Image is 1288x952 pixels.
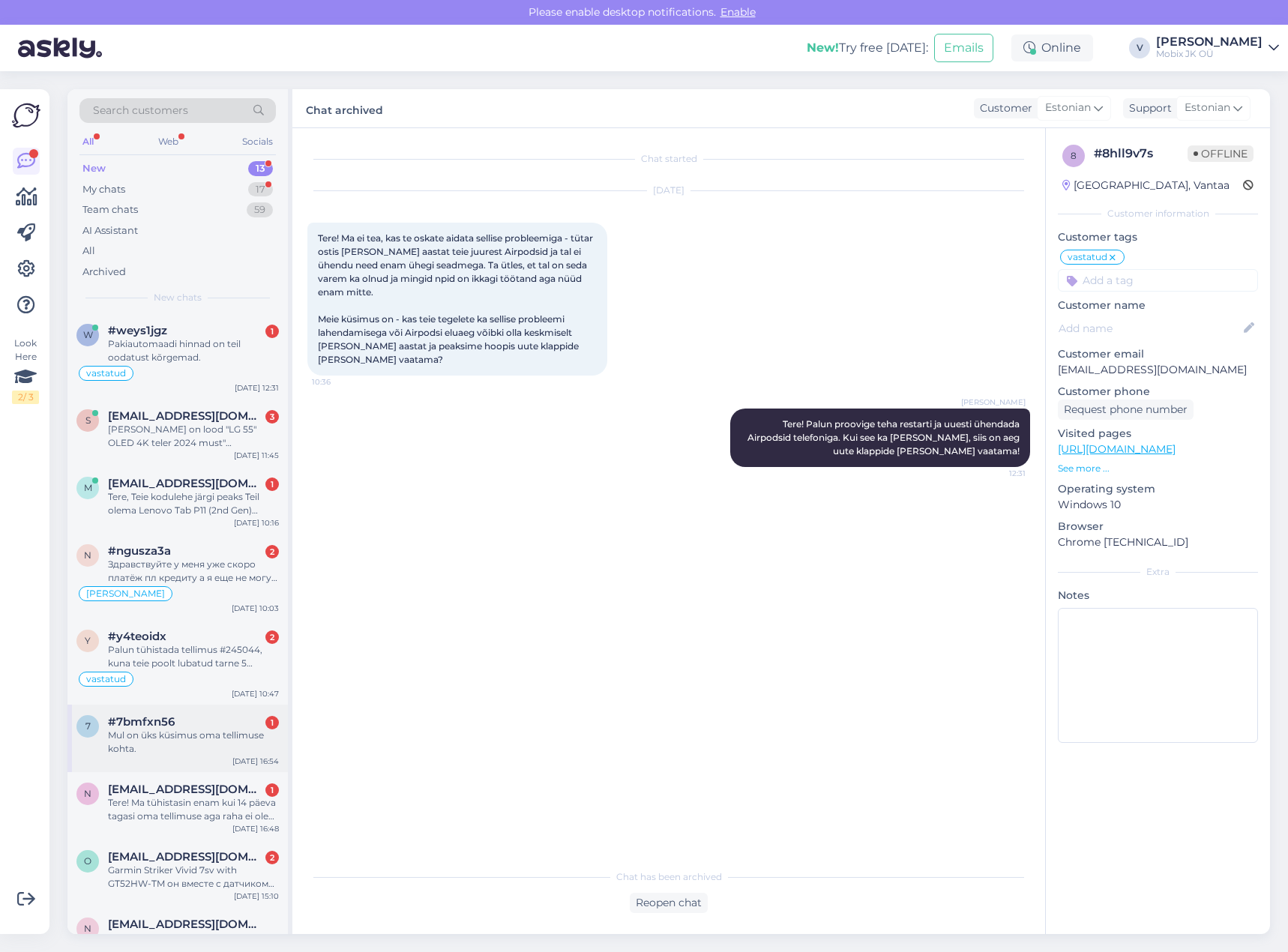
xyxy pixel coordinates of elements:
span: Chat has been archived [616,870,722,884]
p: Visited pages [1058,426,1258,442]
div: Palun tühistada tellimus #245044, kuna teie poolt lubatud tarne 5 tööpäeva jooksul on ületatud ni... [108,643,279,670]
div: 1 [265,477,279,491]
span: 12:31 [969,468,1026,479]
div: Support [1123,100,1172,116]
div: Здравствуйте у меня уже скоро платёж пл кредиту а я еще не могу получить свой заказ.2к8719.Можно ... [108,558,279,585]
div: All [79,132,97,151]
div: New [82,161,106,176]
span: vastatud [86,369,126,378]
img: Askly Logo [12,101,40,130]
div: Mul on üks küsimus oma tellimuse kohta. [108,729,279,756]
span: o [84,855,91,867]
span: vastatud [1068,253,1107,262]
div: 17 [248,182,273,197]
div: Tere! Ma tühistasin enam kui 14 päeva tagasi oma tellimuse aga raha ei ole ikka tagasi kantud. [108,796,279,823]
input: Add a tag [1058,269,1258,292]
span: n [84,923,91,934]
div: Tere, Teie kodulehe järgi peaks Teil olema Lenovo Tab P11 (2nd Gen) TAB350XU 11,5" Storm Grey. [P... [108,490,279,517]
div: [DATE] 10:47 [232,688,279,699]
div: 2 [265,630,279,644]
span: nilsmikk@gmail.com [108,783,264,796]
span: Estonian [1185,100,1230,116]
span: Search customers [93,103,188,118]
div: # 8hll9v7s [1094,145,1188,163]
span: Estonian [1045,100,1091,116]
div: Garmin Striker Vivid 7sv with GT52HW-TM он вместе с датчиком продается? Русский язык в меню прису... [108,864,279,891]
span: m [84,482,92,493]
span: s [85,415,91,426]
span: 7 [85,720,91,732]
div: [DATE] 16:48 [232,823,279,834]
div: [PERSON_NAME] on lood "LG 55″ OLED 4K teler 2024 must" saadavusega? [PERSON_NAME] netist lugenud ... [108,423,279,450]
p: Browser [1058,519,1258,534]
div: [DATE] 16:54 [232,756,279,767]
div: 2 [265,851,279,864]
label: Chat archived [306,98,383,118]
div: Customer [974,100,1032,116]
div: [DATE] 11:45 [234,450,279,461]
div: Archived [82,265,126,280]
span: y [85,635,91,646]
div: 2 / 3 [12,391,39,404]
a: [PERSON_NAME]Mobix JK OÜ [1156,36,1279,60]
div: AI Assistant [82,223,138,238]
div: [DATE] [307,184,1030,197]
p: [EMAIL_ADDRESS][DOMAIN_NAME] [1058,362,1258,378]
p: Customer email [1058,346,1258,362]
div: Request phone number [1058,400,1194,420]
div: [GEOGRAPHIC_DATA], Vantaa [1062,178,1230,193]
div: 1 [265,325,279,338]
button: Emails [934,34,993,62]
p: Notes [1058,588,1258,603]
div: Look Here [12,337,39,404]
div: Reopen chat [630,893,708,913]
div: My chats [82,182,125,197]
div: Extra [1058,565,1258,579]
span: n [84,549,91,561]
span: silver@tilkcreative.com [108,409,264,423]
span: 10:36 [312,376,368,388]
div: [PERSON_NAME] [1156,36,1263,48]
span: neve.karjus.001@mail.ee [108,918,264,931]
div: Team chats [82,202,138,217]
input: Add name [1059,320,1241,337]
div: Online [1011,34,1093,61]
div: Socials [239,132,276,151]
div: [DATE] 15:10 [234,891,279,902]
span: #7bmfxn56 [108,715,175,729]
div: 1 [265,783,279,797]
div: [DATE] 10:16 [234,517,279,528]
span: vastatud [86,675,126,684]
div: 13 [248,161,273,176]
span: #ngusza3a [108,544,171,558]
p: Operating system [1058,481,1258,497]
span: Enable [716,5,760,19]
p: Chrome [TECHNICAL_ID] [1058,534,1258,550]
div: [DATE] 10:03 [232,603,279,614]
span: New chats [154,291,202,304]
div: V [1129,37,1150,58]
span: Offline [1188,145,1254,162]
b: New! [807,40,839,55]
span: oleggusar@gmail.com [108,850,264,864]
span: 8 [1071,150,1077,161]
div: Customer information [1058,207,1258,220]
div: Try free [DATE]: [807,39,928,57]
p: Customer phone [1058,384,1258,400]
span: merje.merilo@auveproduction.eu [108,477,264,490]
div: Mobix JK OÜ [1156,48,1263,60]
span: [PERSON_NAME] [86,589,165,598]
div: [DATE] 12:31 [235,382,279,394]
span: [PERSON_NAME] [961,397,1026,408]
span: w [83,329,93,340]
div: All [82,244,95,259]
div: Web [155,132,181,151]
p: Windows 10 [1058,497,1258,513]
span: #y4teoidx [108,630,166,643]
div: 59 [247,202,273,217]
p: Customer tags [1058,229,1258,245]
span: Tere! Palun proovige teha restarti ja uuesti ühendada Airpodsid telefoniga. Kui see ka [PERSON_NA... [747,418,1022,457]
div: 2 [265,545,279,558]
div: Pakiautomaadi hinnad on teil oodatust kõrgemad. [108,337,279,364]
div: 1 [265,716,279,729]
